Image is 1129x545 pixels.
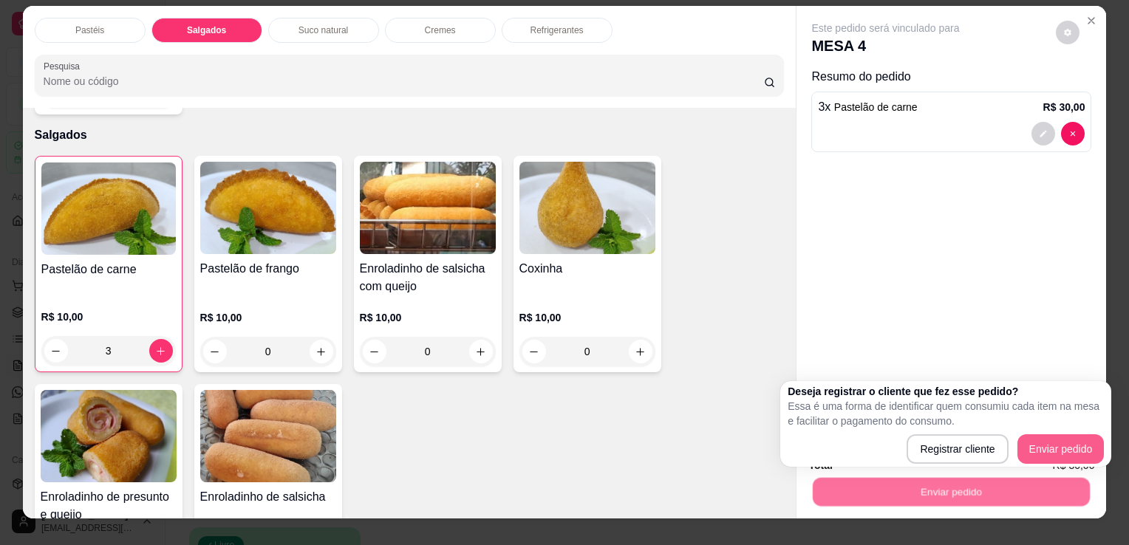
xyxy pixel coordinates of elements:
img: product-image [519,162,655,254]
button: decrease-product-quantity [1031,122,1055,145]
p: Pastéis [75,24,104,36]
h4: Coxinha [519,260,655,278]
p: Este pedido será vinculado para [811,21,959,35]
button: decrease-product-quantity [522,340,546,363]
p: Refrigerantes [531,24,584,36]
img: product-image [360,162,496,254]
button: decrease-product-quantity [1061,122,1085,145]
p: Salgados [187,24,226,36]
p: R$ 10,00 [360,310,496,325]
button: Registrar cliente [907,434,1008,464]
h2: Deseja registrar o cliente que fez esse pedido? [788,384,1104,399]
img: product-image [41,162,176,255]
button: increase-product-quantity [629,340,652,363]
button: Enviar pedido [1017,434,1105,464]
label: Pesquisa [44,60,85,72]
button: increase-product-quantity [310,340,333,363]
button: increase-product-quantity [149,339,173,363]
button: Enviar pedido [813,477,1090,506]
p: R$ 30,00 [1043,100,1085,114]
button: Close [1079,9,1103,32]
p: R$ 10,00 [200,310,336,325]
h4: Pastelão de frango [200,260,336,278]
button: decrease-product-quantity [203,340,227,363]
h4: Pastelão de carne [41,261,176,278]
p: R$ 10,00 [41,309,176,324]
span: Pastelão de carne [834,101,918,113]
button: decrease-product-quantity [44,339,68,363]
h4: Enroladinho de presunto e queijo [41,488,177,524]
p: Cremes [425,24,456,36]
input: Pesquisa [44,74,764,89]
p: Salgados [35,126,785,144]
p: Suco natural [299,24,348,36]
h4: Enroladinho de salsicha [200,488,336,506]
button: increase-product-quantity [469,340,493,363]
img: product-image [41,390,177,482]
p: Essa é uma forma de identificar quem consumiu cada item na mesa e facilitar o pagamento do consumo. [788,399,1104,428]
img: product-image [200,162,336,254]
p: R$ 10,00 [519,310,655,325]
p: Resumo do pedido [811,68,1091,86]
p: 3 x [818,98,917,116]
button: decrease-product-quantity [1056,21,1079,44]
img: product-image [200,390,336,482]
p: MESA 4 [811,35,959,56]
strong: Total [808,459,832,471]
h4: Enroladinho de salsicha com queijo [360,260,496,295]
button: decrease-product-quantity [363,340,386,363]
